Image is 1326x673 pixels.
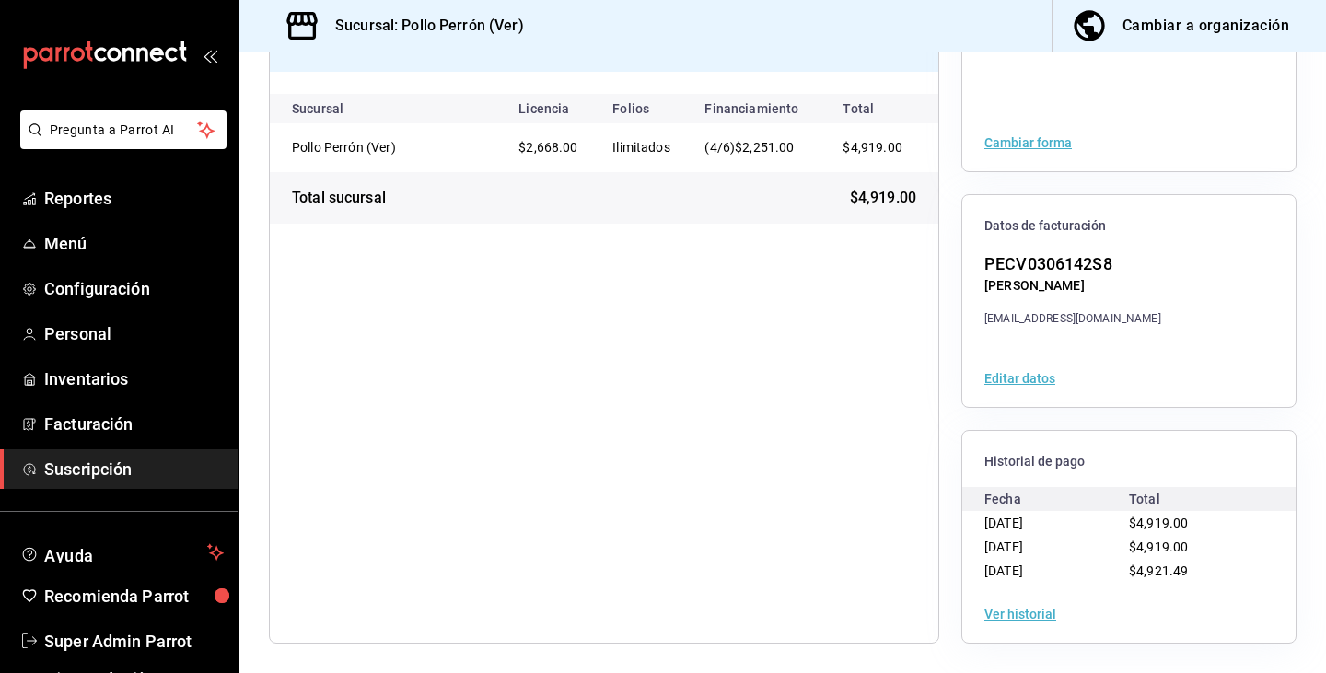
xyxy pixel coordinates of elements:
[292,138,476,157] div: Pollo Perrón (Ver)
[598,123,690,172] td: Ilimitados
[44,321,224,346] span: Personal
[1129,516,1188,530] span: $4,919.00
[44,231,224,256] span: Menú
[203,48,217,63] button: open_drawer_menu
[13,133,227,153] a: Pregunta a Parrot AI
[984,453,1274,470] span: Historial de pago
[984,276,1161,296] div: [PERSON_NAME]
[984,487,1129,511] div: Fecha
[984,136,1072,149] button: Cambiar forma
[850,187,916,209] span: $4,919.00
[820,94,938,123] th: Total
[44,457,224,482] span: Suscripción
[690,94,820,123] th: Financiamiento
[44,584,224,609] span: Recomienda Parrot
[843,140,901,155] span: $4,919.00
[598,94,690,123] th: Folios
[1122,13,1289,39] div: Cambiar a organización
[984,559,1129,583] div: [DATE]
[504,94,598,123] th: Licencia
[44,412,224,436] span: Facturación
[984,310,1161,327] div: [EMAIL_ADDRESS][DOMAIN_NAME]
[984,372,1055,385] button: Editar datos
[1129,487,1274,511] div: Total
[1129,563,1188,578] span: $4,921.49
[20,110,227,149] button: Pregunta a Parrot AI
[44,366,224,391] span: Inventarios
[292,187,386,209] div: Total sucursal
[984,511,1129,535] div: [DATE]
[984,217,1274,235] span: Datos de facturación
[50,121,198,140] span: Pregunta a Parrot AI
[1129,540,1188,554] span: $4,919.00
[735,140,794,155] span: $2,251.00
[984,535,1129,559] div: [DATE]
[320,15,524,37] h3: Sucursal: Pollo Perrón (Ver)
[44,276,224,301] span: Configuración
[984,251,1161,276] div: PECV0306142S8
[44,186,224,211] span: Reportes
[984,608,1056,621] button: Ver historial
[44,541,200,563] span: Ayuda
[518,140,577,155] span: $2,668.00
[44,629,224,654] span: Super Admin Parrot
[292,101,393,116] div: Sucursal
[704,138,806,157] div: (4/6)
